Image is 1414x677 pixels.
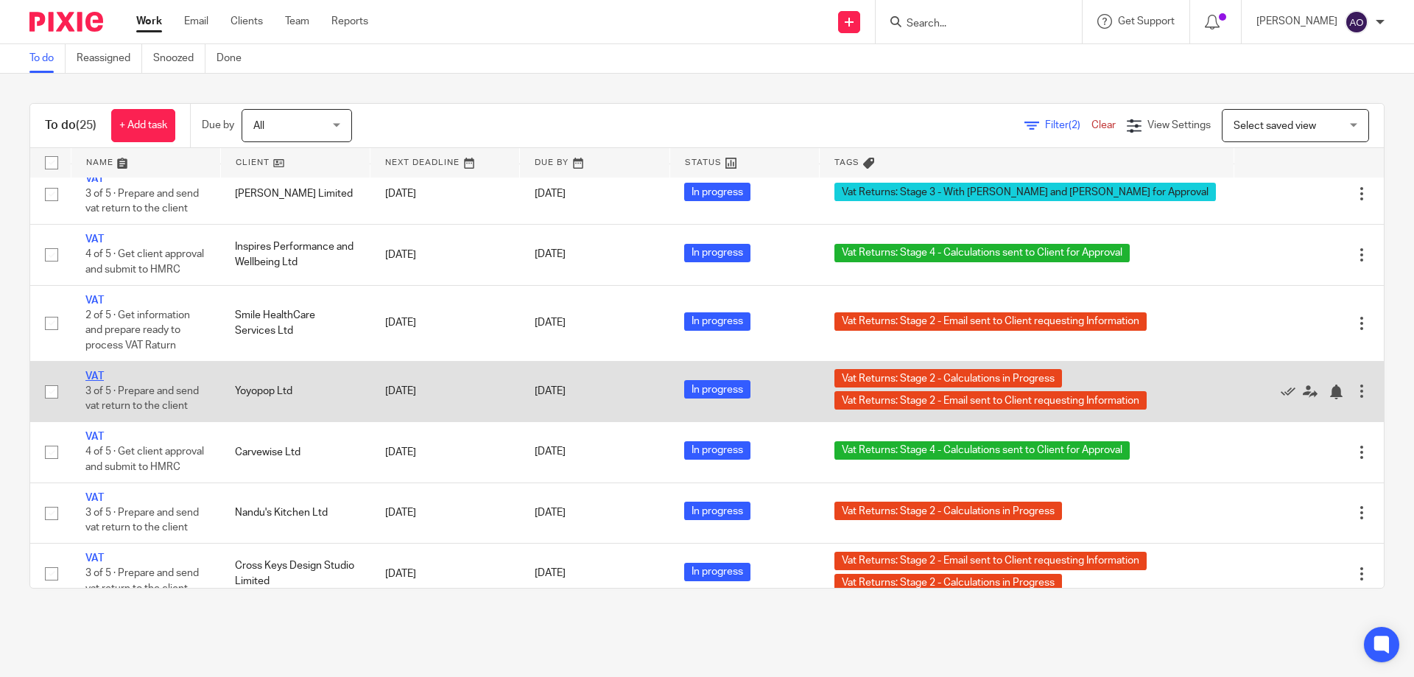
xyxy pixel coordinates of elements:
td: [DATE] [370,422,520,483]
td: Nandu's Kitchen Ltd [220,483,370,543]
p: [PERSON_NAME] [1256,14,1337,29]
span: [DATE] [535,447,566,457]
h1: To do [45,118,96,133]
a: VAT [85,295,104,306]
span: 3 of 5 · Prepare and send vat return to the client [85,386,199,412]
a: VAT [85,371,104,382]
a: Clients [231,14,263,29]
span: In progress [684,312,750,331]
a: Reassigned [77,44,142,73]
img: svg%3E [1345,10,1368,34]
span: In progress [684,563,750,581]
td: Cross Keys Design Studio Limited [220,543,370,603]
input: Search [905,18,1038,31]
span: [DATE] [535,508,566,518]
span: In progress [684,183,750,201]
a: VAT [85,553,104,564]
td: Carvewise Ltd [220,422,370,483]
span: 3 of 5 · Prepare and send vat return to the client [85,189,199,214]
span: 4 of 5 · Get client approval and submit to HMRC [85,250,204,276]
a: VAT [85,493,104,503]
span: 3 of 5 · Prepare and send vat return to the client [85,508,199,533]
span: Vat Returns: Stage 2 - Calculations in Progress [834,369,1062,387]
span: (25) [76,119,96,131]
span: [DATE] [535,250,566,260]
a: Clear [1091,120,1116,130]
td: [DATE] [370,483,520,543]
span: 2 of 5 · Get information and prepare ready to process VAT Raturn [85,310,190,351]
span: All [253,121,264,131]
span: Vat Returns: Stage 2 - Calculations in Progress [834,574,1062,592]
a: Snoozed [153,44,205,73]
span: [DATE] [535,318,566,328]
a: To do [29,44,66,73]
td: [PERSON_NAME] Limited [220,164,370,224]
span: In progress [684,502,750,520]
span: Vat Returns: Stage 2 - Email sent to Client requesting Information [834,391,1147,410]
p: Due by [202,118,234,133]
a: Work [136,14,162,29]
img: Pixie [29,12,103,32]
a: VAT [85,234,104,245]
a: Mark as done [1281,384,1303,399]
span: Vat Returns: Stage 2 - Email sent to Client requesting Information [834,552,1147,570]
a: VAT [85,174,104,184]
td: [DATE] [370,164,520,224]
span: Vat Returns: Stage 2 - Email sent to Client requesting Information [834,312,1147,331]
span: Select saved view [1234,121,1316,131]
span: [DATE] [535,189,566,199]
a: Done [217,44,253,73]
span: Vat Returns: Stage 4 - Calculations sent to Client for Approval [834,441,1130,460]
span: In progress [684,441,750,460]
td: [DATE] [370,225,520,285]
td: [DATE] [370,361,520,421]
span: [DATE] [535,569,566,579]
td: [DATE] [370,285,520,361]
span: Vat Returns: Stage 2 - Calculations in Progress [834,502,1062,520]
td: Yoyopop Ltd [220,361,370,421]
a: + Add task [111,109,175,142]
a: Reports [331,14,368,29]
span: View Settings [1147,120,1211,130]
a: VAT [85,432,104,442]
span: 3 of 5 · Prepare and send vat return to the client [85,569,199,594]
span: Get Support [1118,16,1175,27]
span: In progress [684,380,750,399]
td: Smile HealthCare Services Ltd [220,285,370,361]
td: Inspires Performance and Wellbeing Ltd [220,225,370,285]
span: Tags [834,158,859,166]
span: In progress [684,244,750,262]
span: 4 of 5 · Get client approval and submit to HMRC [85,447,204,473]
td: [DATE] [370,543,520,603]
span: Filter [1045,120,1091,130]
a: Email [184,14,208,29]
span: [DATE] [535,386,566,396]
span: Vat Returns: Stage 4 - Calculations sent to Client for Approval [834,244,1130,262]
a: Team [285,14,309,29]
span: Vat Returns: Stage 3 - With [PERSON_NAME] and [PERSON_NAME] for Approval [834,183,1216,201]
span: (2) [1069,120,1080,130]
